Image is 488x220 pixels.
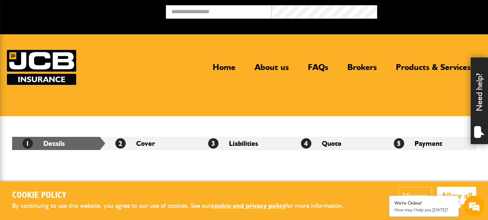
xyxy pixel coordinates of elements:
a: Home [207,62,241,78]
li: Cover [105,137,198,150]
button: Broker Login [377,5,483,16]
li: Liabilities [198,137,291,150]
a: FAQs [303,62,334,78]
a: cookie and privacy policy [211,202,286,210]
button: Allow all [437,187,476,204]
a: Brokers [342,62,382,78]
button: Manage [399,187,432,204]
li: Payment [383,137,476,150]
span: 2 [115,138,126,149]
h2: Cookie Policy [12,190,355,201]
a: About us [249,62,294,78]
div: Need help? [471,58,488,144]
span: 5 [394,138,404,149]
span: 3 [208,138,219,149]
h1: About you [12,181,100,204]
a: JCB Insurance Services [7,50,76,85]
span: 4 [301,138,311,149]
p: How may I help you today? [394,207,453,212]
p: By continuing to use this website, you agree to our use of cookies. See our for more information. [12,201,355,211]
img: JCB Insurance Services logo [7,50,76,85]
a: Products & Services [391,62,476,78]
li: Details [12,137,105,150]
li: Quote [291,137,383,150]
div: We're Online! [394,200,453,206]
span: 1 [23,138,33,149]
